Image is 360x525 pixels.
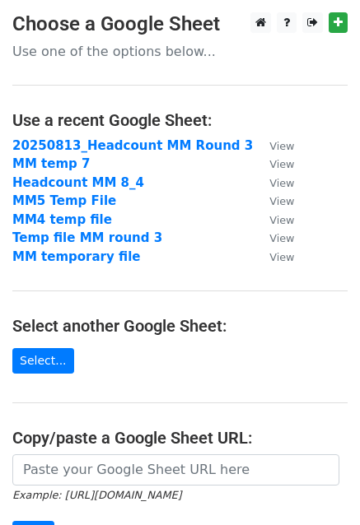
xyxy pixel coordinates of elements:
[12,12,348,36] h3: Choose a Google Sheet
[12,348,74,374] a: Select...
[12,175,144,190] a: Headcount MM 8_4
[12,212,112,227] a: MM4 temp file
[12,230,162,245] a: Temp file MM round 3
[253,249,294,264] a: View
[12,43,348,60] p: Use one of the options below...
[253,138,294,153] a: View
[12,193,116,208] a: MM5 Temp File
[12,138,253,153] a: 20250813_Headcount MM Round 3
[269,177,294,189] small: View
[253,230,294,245] a: View
[269,158,294,170] small: View
[253,175,294,190] a: View
[269,140,294,152] small: View
[253,156,294,171] a: View
[269,195,294,207] small: View
[12,316,348,336] h4: Select another Google Sheet:
[12,110,348,130] h4: Use a recent Google Sheet:
[269,251,294,263] small: View
[12,428,348,448] h4: Copy/paste a Google Sheet URL:
[253,193,294,208] a: View
[12,156,90,171] a: MM temp 7
[269,214,294,226] small: View
[12,489,181,501] small: Example: [URL][DOMAIN_NAME]
[12,454,339,486] input: Paste your Google Sheet URL here
[253,212,294,227] a: View
[12,249,140,264] a: MM temporary file
[269,232,294,244] small: View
